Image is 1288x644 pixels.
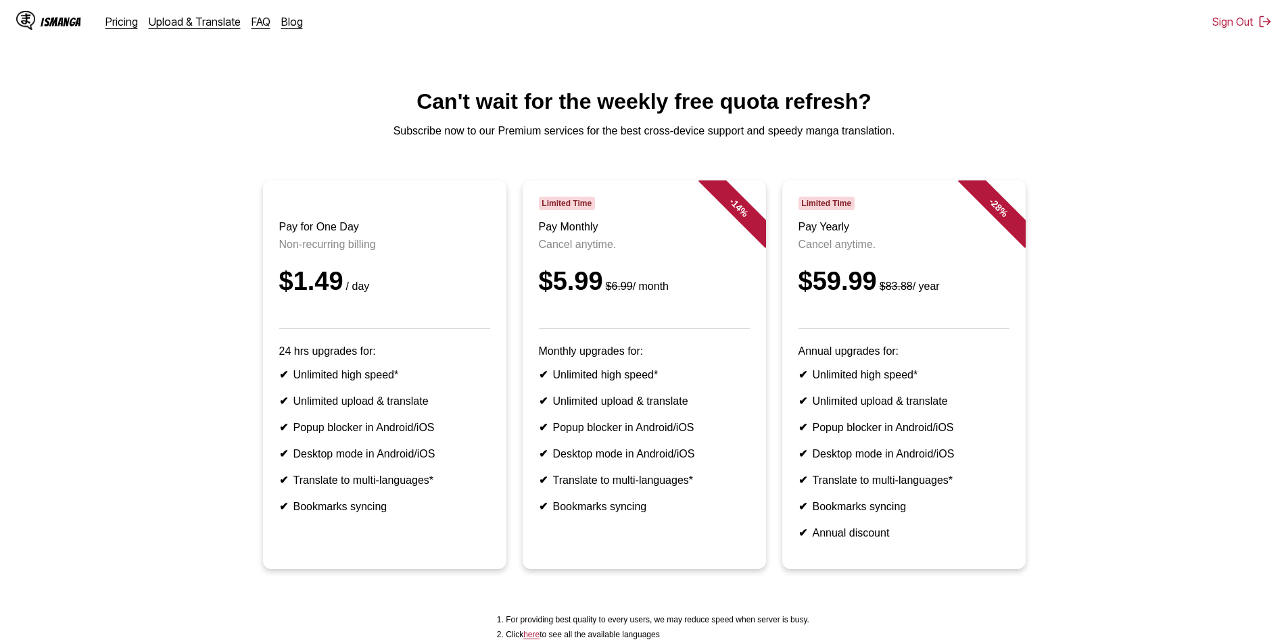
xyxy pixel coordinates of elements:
[539,395,750,407] li: Unlimited upload & translate
[880,280,913,292] s: $83.88
[798,197,855,210] span: Limited Time
[798,395,807,407] b: ✔
[523,630,540,639] a: Available languages
[877,280,940,292] small: / year
[798,448,807,460] b: ✔
[539,501,548,512] b: ✔
[16,11,35,30] img: IsManga Logo
[1212,15,1272,28] button: Sign Out
[279,447,490,460] li: Desktop mode in Android/iOS
[798,345,1009,357] p: Annual upgrades for:
[105,15,138,28] a: Pricing
[539,421,750,434] li: Popup blocker in Android/iOS
[606,280,633,292] s: $6.99
[798,527,807,539] b: ✔
[539,447,750,460] li: Desktop mode in Android/iOS
[539,369,548,380] b: ✔
[279,474,288,486] b: ✔
[798,369,807,380] b: ✔
[11,125,1277,137] p: Subscribe now to our Premium services for the best cross-device support and speedy manga translat...
[506,615,809,624] li: For providing best quality to every users, we may reduce speed when server is busy.
[539,474,750,487] li: Translate to multi-languages*
[698,167,779,248] div: - 14 %
[539,345,750,357] p: Monthly upgrades for:
[539,221,750,233] h3: Pay Monthly
[798,526,1009,539] li: Annual discount
[539,422,548,433] b: ✔
[279,239,490,251] p: Non-recurring billing
[279,345,490,357] p: 24 hrs upgrades for:
[798,474,1009,487] li: Translate to multi-languages*
[798,474,807,486] b: ✔
[798,421,1009,434] li: Popup blocker in Android/iOS
[603,280,669,292] small: / month
[506,630,809,639] li: Click to see all the available languages
[279,395,490,407] li: Unlimited upload & translate
[16,11,105,32] a: IsManga LogoIsManga
[539,239,750,251] p: Cancel anytime.
[279,448,288,460] b: ✔
[798,239,1009,251] p: Cancel anytime.
[539,368,750,381] li: Unlimited high speed*
[279,369,288,380] b: ✔
[798,501,807,512] b: ✔
[279,395,288,407] b: ✔
[11,89,1277,114] h1: Can't wait for the weekly free quota refresh?
[343,280,370,292] small: / day
[539,197,595,210] span: Limited Time
[252,15,270,28] a: FAQ
[957,167,1039,248] div: - 28 %
[279,421,490,434] li: Popup blocker in Android/iOS
[41,16,81,28] div: IsManga
[798,422,807,433] b: ✔
[798,267,1009,296] div: $59.99
[798,395,1009,407] li: Unlimited upload & translate
[798,221,1009,233] h3: Pay Yearly
[279,501,288,512] b: ✔
[279,422,288,433] b: ✔
[539,267,750,296] div: $5.99
[798,500,1009,513] li: Bookmarks syncing
[281,15,303,28] a: Blog
[539,500,750,513] li: Bookmarks syncing
[279,368,490,381] li: Unlimited high speed*
[539,474,548,486] b: ✔
[798,447,1009,460] li: Desktop mode in Android/iOS
[279,500,490,513] li: Bookmarks syncing
[279,267,490,296] div: $1.49
[279,474,490,487] li: Translate to multi-languages*
[279,221,490,233] h3: Pay for One Day
[539,395,548,407] b: ✔
[149,15,241,28] a: Upload & Translate
[798,368,1009,381] li: Unlimited high speed*
[1258,15,1272,28] img: Sign out
[539,448,548,460] b: ✔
